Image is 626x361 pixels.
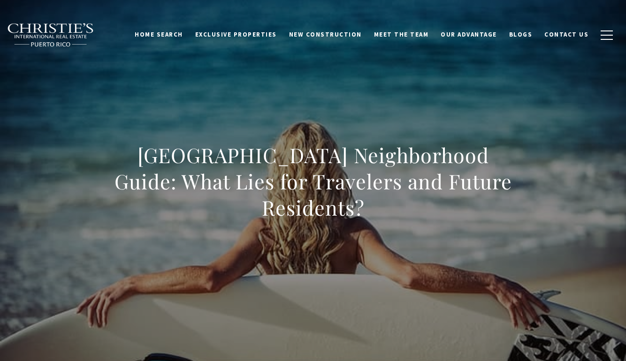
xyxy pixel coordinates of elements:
[189,26,283,44] a: Exclusive Properties
[289,30,362,38] span: New Construction
[106,142,520,221] h1: [GEOGRAPHIC_DATA] Neighborhood Guide: What Lies for Travelers and Future Residents?
[509,30,533,38] span: Blogs
[283,26,368,44] a: New Construction
[441,30,497,38] span: Our Advantage
[129,26,189,44] a: Home Search
[503,26,539,44] a: Blogs
[435,26,503,44] a: Our Advantage
[544,30,588,38] span: Contact Us
[195,30,277,38] span: Exclusive Properties
[368,26,435,44] a: Meet the Team
[7,23,94,47] img: Christie's International Real Estate black text logo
